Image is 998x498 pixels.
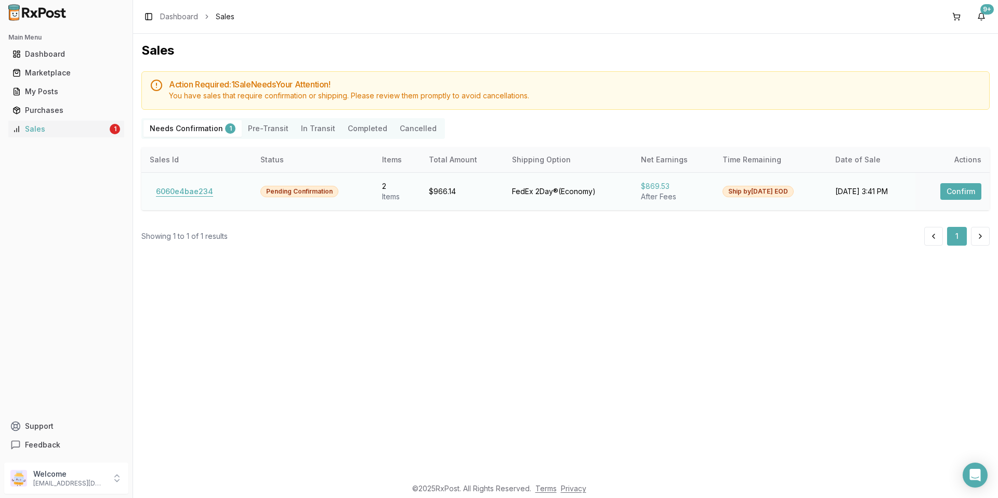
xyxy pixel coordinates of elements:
p: [EMAIL_ADDRESS][DOMAIN_NAME] [33,479,106,488]
div: 1 [225,123,235,134]
a: Purchases [8,101,124,120]
p: Welcome [33,469,106,479]
th: Time Remaining [714,147,827,172]
div: Purchases [12,105,120,116]
span: Feedback [25,440,60,450]
div: Sales [12,124,108,134]
div: Dashboard [12,49,120,59]
button: Dashboard [4,46,128,62]
a: Dashboard [160,11,198,22]
th: Net Earnings [633,147,714,172]
div: 1 [110,124,120,134]
button: In Transit [295,120,342,137]
button: Purchases [4,102,128,119]
div: My Posts [12,86,120,97]
button: 6060e4bae234 [150,183,219,200]
nav: breadcrumb [160,11,234,22]
button: Sales1 [4,121,128,137]
img: RxPost Logo [4,4,71,21]
button: Needs Confirmation [143,120,242,137]
button: 1 [947,227,967,246]
a: Dashboard [8,45,124,63]
span: Sales [216,11,234,22]
th: Shipping Option [504,147,633,172]
th: Status [252,147,374,172]
h5: Action Required: 1 Sale Need s Your Attention! [169,80,981,88]
th: Sales Id [141,147,252,172]
div: [DATE] 3:41 PM [835,186,908,197]
div: Ship by [DATE] EOD [723,186,794,197]
a: Sales1 [8,120,124,138]
button: My Posts [4,83,128,100]
div: Showing 1 to 1 of 1 results [141,231,228,241]
img: User avatar [10,470,27,487]
div: You have sales that require confirmation or shipping. Please review them promptly to avoid cancel... [169,91,981,101]
div: Pending Confirmation [260,186,338,197]
div: FedEx 2Day® ( Economy ) [512,186,624,197]
a: My Posts [8,82,124,101]
th: Total Amount [421,147,504,172]
button: Cancelled [393,120,443,137]
button: Marketplace [4,65,128,81]
button: 9+ [973,8,990,25]
div: After Fees [641,191,706,202]
a: Marketplace [8,63,124,82]
div: $966.14 [429,186,496,197]
div: $869.53 [641,181,706,191]
div: Open Intercom Messenger [963,463,988,488]
th: Date of Sale [827,147,916,172]
th: Items [374,147,421,172]
button: Confirm [940,183,981,200]
h2: Main Menu [8,33,124,42]
button: Feedback [4,436,128,454]
div: 2 [382,181,412,191]
a: Privacy [561,484,586,493]
button: Support [4,417,128,436]
div: Marketplace [12,68,120,78]
button: Completed [342,120,393,137]
button: Pre-Transit [242,120,295,137]
a: Terms [535,484,557,493]
div: 9+ [980,4,994,15]
div: Item s [382,191,412,202]
th: Actions [915,147,990,172]
h1: Sales [141,42,990,59]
